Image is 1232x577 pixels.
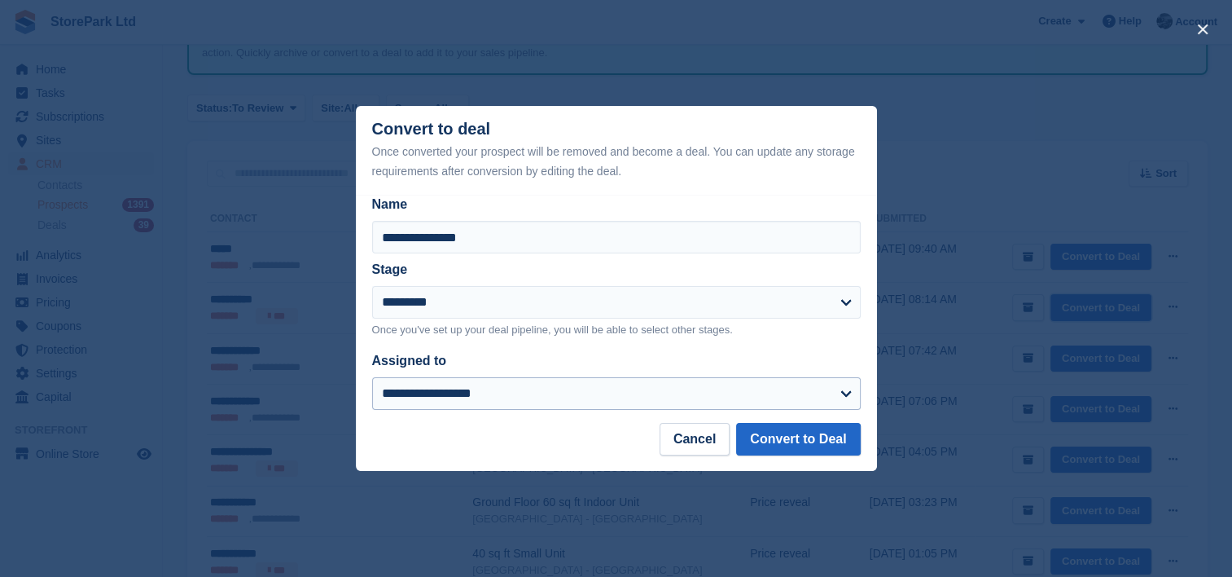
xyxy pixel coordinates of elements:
[1190,16,1216,42] button: close
[372,354,447,368] label: Assigned to
[372,262,408,276] label: Stage
[372,195,861,214] label: Name
[660,423,730,456] button: Cancel
[372,120,861,181] div: Convert to deal
[372,322,861,338] p: Once you've set up your deal pipeline, you will be able to select other stages.
[372,142,861,181] div: Once converted your prospect will be removed and become a deal. You can update any storage requir...
[736,423,860,456] button: Convert to Deal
